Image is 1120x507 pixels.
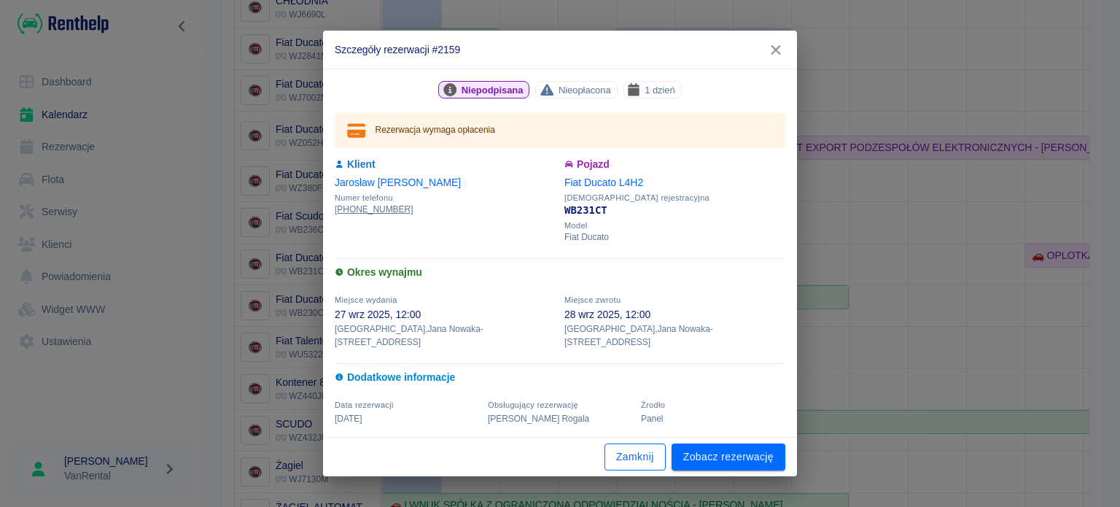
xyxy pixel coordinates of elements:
[335,157,556,172] h6: Klient
[335,400,394,409] span: Data rezerwacji
[672,444,785,471] a: Zobacz rezerwację
[335,193,556,203] span: Numer telefonu
[335,177,461,188] a: Jarosław [PERSON_NAME]
[564,203,785,218] p: WB231CT
[335,412,479,425] p: [DATE]
[335,204,413,214] tcxspan: Call +48660764457 via 3CX
[564,177,643,188] a: Fiat Ducato L4H2
[323,31,797,69] h2: Szczegóły rezerwacji #2159
[553,82,617,98] span: Nieopłacona
[335,307,556,322] p: 27 wrz 2025, 12:00
[641,400,665,409] span: Żrodło
[488,400,578,409] span: Obsługujący rezerwację
[564,307,785,322] p: 28 wrz 2025, 12:00
[488,412,632,425] p: [PERSON_NAME] Rogala
[335,295,397,304] span: Miejsce wydania
[564,157,785,172] h6: Pojazd
[335,265,785,280] h6: Okres wynajmu
[641,412,785,425] p: Panel
[335,322,556,349] p: [GEOGRAPHIC_DATA] , Jana Nowaka-[STREET_ADDRESS]
[639,82,681,98] span: 1 dzień
[564,295,621,304] span: Miejsce zwrotu
[564,322,785,349] p: [GEOGRAPHIC_DATA] , Jana Nowaka-[STREET_ADDRESS]
[456,82,529,98] span: Niepodpisana
[564,231,785,244] p: Fiat Ducato
[564,193,785,203] span: [DEMOGRAPHIC_DATA] rejestracyjna
[604,444,666,471] button: Zamknij
[335,370,785,385] h6: Dodatkowe informacje
[564,221,785,231] span: Model
[376,117,495,144] div: Rezerwacja wymaga opłacenia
